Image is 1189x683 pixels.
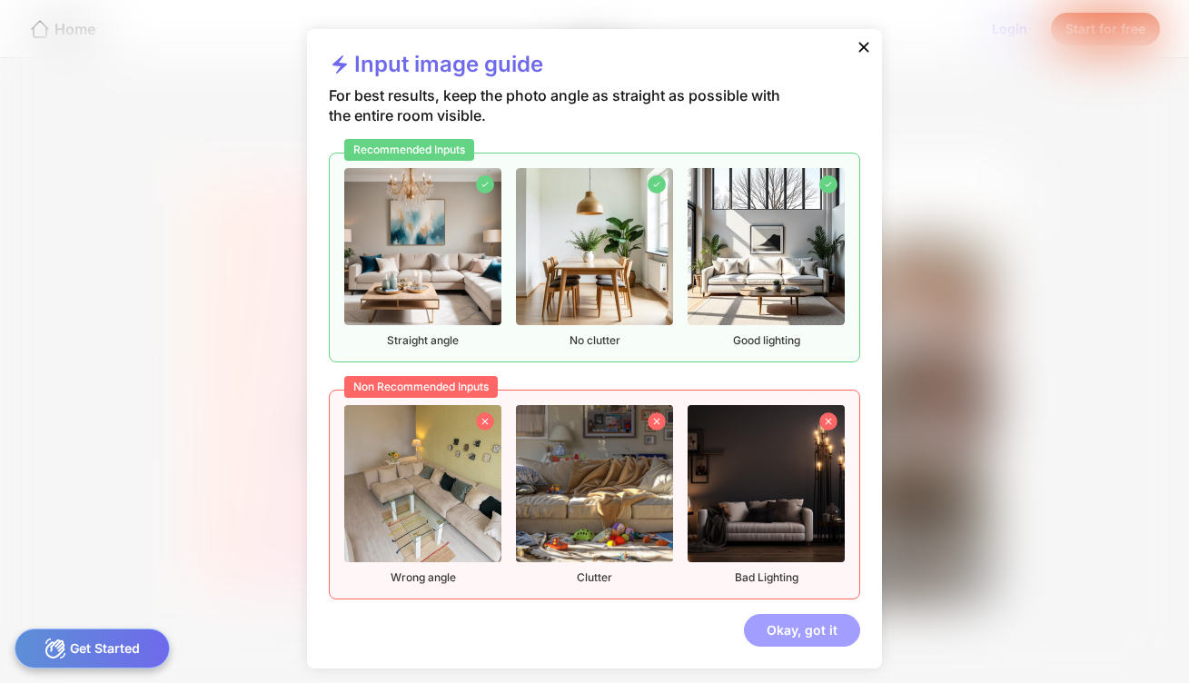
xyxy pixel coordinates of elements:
[688,405,845,584] div: Bad Lighting
[329,51,543,85] div: Input image guide
[344,405,501,562] img: nonrecommendedImageFurnished1.png
[329,85,802,153] div: For best results, keep the photo angle as straight as possible with the entire room visible.
[516,405,673,584] div: Clutter
[344,376,498,398] div: Non Recommended Inputs
[344,139,474,161] div: Recommended Inputs
[688,168,845,325] img: recommendedImageFurnished3.png
[516,405,673,562] img: nonrecommendedImageFurnished2.png
[688,168,845,347] div: Good lighting
[516,168,673,325] img: recommendedImageFurnished2.png
[15,629,170,668] div: Get Started
[344,168,501,347] div: Straight angle
[688,405,845,562] img: nonrecommendedImageFurnished3.png
[744,614,860,647] div: Okay, got it
[344,405,501,584] div: Wrong angle
[344,168,501,325] img: recommendedImageFurnished1.png
[516,168,673,347] div: No clutter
